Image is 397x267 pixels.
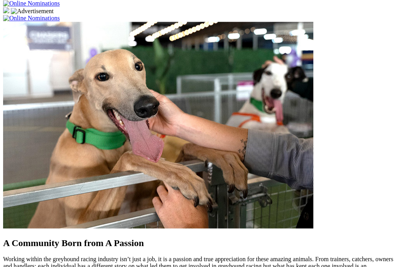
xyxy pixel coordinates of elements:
img: Westy_Cropped.jpg [3,22,313,228]
h2: A Community Born from A Passion [3,238,394,248]
img: Online Nominations [3,15,60,22]
img: Advertisement [11,8,54,15]
img: 15187_Greyhounds_GreysPlayCentral_Resize_SA_WebsiteBanner_300x115_2025.jpg [3,7,9,13]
